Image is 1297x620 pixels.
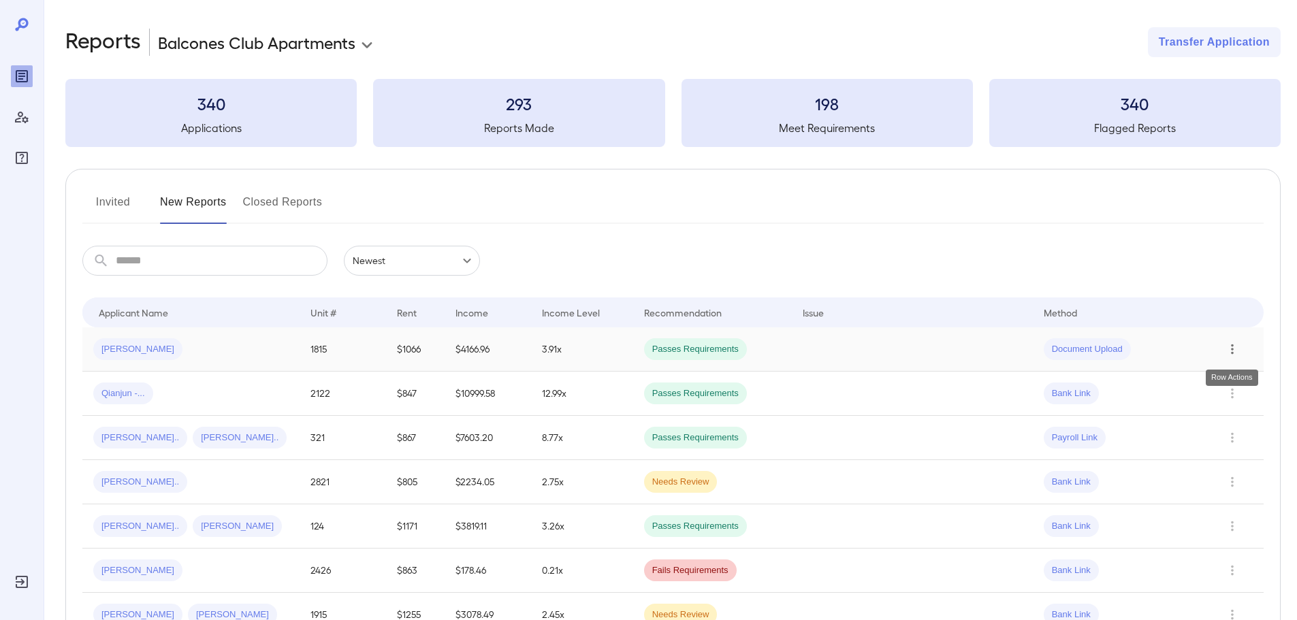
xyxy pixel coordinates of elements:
[1044,304,1077,321] div: Method
[1221,559,1243,581] button: Row Actions
[93,564,182,577] span: [PERSON_NAME]
[160,191,227,224] button: New Reports
[158,31,355,53] p: Balcones Club Apartments
[386,549,444,593] td: $863
[93,476,187,489] span: [PERSON_NAME]..
[11,571,33,593] div: Log Out
[11,147,33,169] div: FAQ
[11,65,33,87] div: Reports
[193,520,282,533] span: [PERSON_NAME]
[93,431,187,444] span: [PERSON_NAME]..
[243,191,323,224] button: Closed Reports
[445,549,532,593] td: $178.46
[445,372,532,416] td: $10999.58
[82,191,144,224] button: Invited
[386,327,444,372] td: $1066
[542,304,600,321] div: Income Level
[1221,338,1243,360] button: Row Actions
[397,304,419,321] div: Rent
[193,431,287,444] span: [PERSON_NAME]..
[300,504,387,549] td: 124
[989,120,1281,136] h5: Flagged Reports
[65,120,357,136] h5: Applications
[93,343,182,356] span: [PERSON_NAME]
[531,327,633,372] td: 3.91x
[1221,382,1243,404] button: Row Actions
[682,120,973,136] h5: Meet Requirements
[445,327,532,372] td: $4166.96
[65,93,357,114] h3: 340
[300,460,387,504] td: 2821
[93,520,187,533] span: [PERSON_NAME]..
[1044,343,1131,356] span: Document Upload
[1221,471,1243,493] button: Row Actions
[644,431,747,444] span: Passes Requirements
[11,106,33,128] div: Manage Users
[65,79,1281,147] summary: 340Applications293Reports Made198Meet Requirements340Flagged Reports
[1044,564,1099,577] span: Bank Link
[644,304,722,321] div: Recommendation
[531,460,633,504] td: 2.75x
[682,93,973,114] h3: 198
[386,460,444,504] td: $805
[1044,387,1099,400] span: Bank Link
[445,416,532,460] td: $7603.20
[386,416,444,460] td: $867
[531,416,633,460] td: 8.77x
[803,304,824,321] div: Issue
[300,549,387,593] td: 2426
[1044,431,1106,444] span: Payroll Link
[373,120,664,136] h5: Reports Made
[531,549,633,593] td: 0.21x
[99,304,168,321] div: Applicant Name
[644,520,747,533] span: Passes Requirements
[989,93,1281,114] h3: 340
[445,504,532,549] td: $3819.11
[310,304,336,321] div: Unit #
[455,304,488,321] div: Income
[1044,520,1099,533] span: Bank Link
[644,476,718,489] span: Needs Review
[300,416,387,460] td: 321
[644,564,737,577] span: Fails Requirements
[1221,427,1243,448] button: Row Actions
[531,504,633,549] td: 3.26x
[445,460,532,504] td: $2234.05
[1044,476,1099,489] span: Bank Link
[644,343,747,356] span: Passes Requirements
[531,372,633,416] td: 12.99x
[1221,515,1243,537] button: Row Actions
[93,387,153,400] span: Qianjun -...
[1148,27,1281,57] button: Transfer Application
[644,387,747,400] span: Passes Requirements
[300,327,387,372] td: 1815
[386,372,444,416] td: $847
[373,93,664,114] h3: 293
[300,372,387,416] td: 2122
[344,246,480,276] div: Newest
[386,504,444,549] td: $1171
[65,27,141,57] h2: Reports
